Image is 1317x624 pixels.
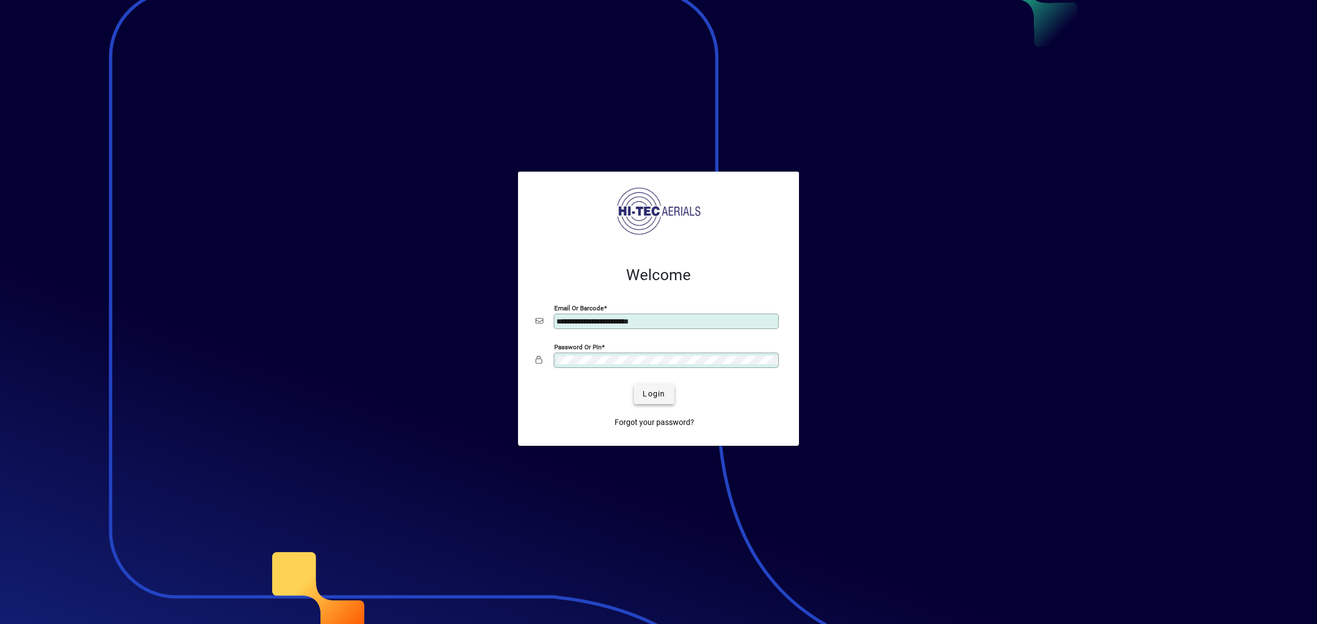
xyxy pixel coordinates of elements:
span: Forgot your password? [615,417,694,428]
button: Login [634,384,674,404]
span: Login [643,388,665,400]
mat-label: Email or Barcode [554,304,604,311]
h2: Welcome [536,266,781,285]
a: Forgot your password? [610,413,699,433]
mat-label: Password or Pin [554,343,601,350]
